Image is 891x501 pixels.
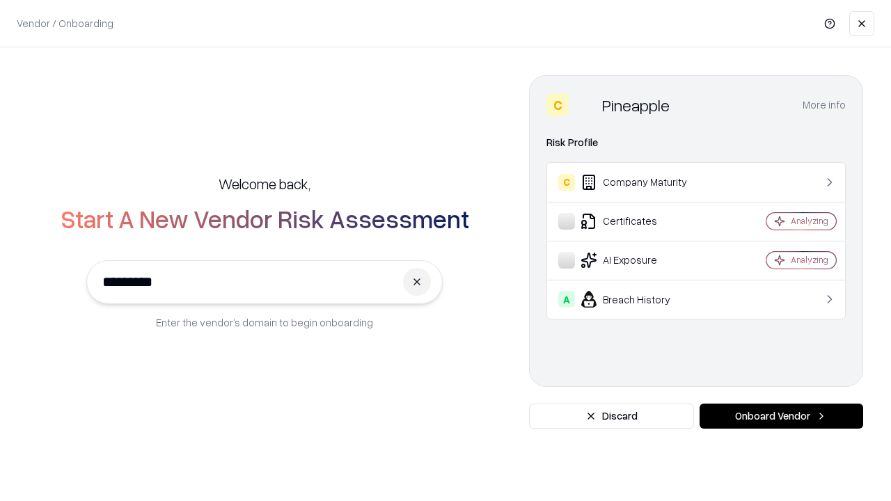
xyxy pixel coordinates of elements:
div: AI Exposure [558,252,725,269]
div: Company Maturity [558,174,725,191]
p: Vendor / Onboarding [17,16,113,31]
p: Enter the vendor’s domain to begin onboarding [156,315,373,330]
h5: Welcome back, [219,174,310,193]
button: Onboard Vendor [700,404,863,429]
div: C [546,94,569,116]
img: Pineapple [574,94,597,116]
div: Risk Profile [546,134,846,151]
div: Pineapple [602,94,670,116]
div: C [558,174,575,191]
button: Discard [529,404,694,429]
div: Certificates [558,213,725,230]
div: Analyzing [791,254,828,266]
div: Breach History [558,291,725,308]
h2: Start A New Vendor Risk Assessment [61,205,469,232]
button: More info [803,93,846,118]
div: Analyzing [791,215,828,227]
div: A [558,291,575,308]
